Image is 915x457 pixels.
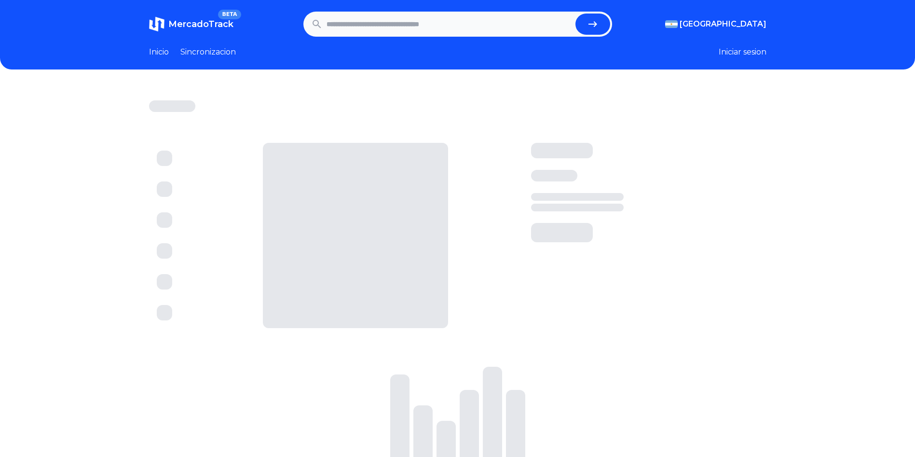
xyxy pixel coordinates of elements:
[665,20,678,28] img: Argentina
[680,18,766,30] span: [GEOGRAPHIC_DATA]
[149,16,164,32] img: MercadoTrack
[719,46,766,58] button: Iniciar sesion
[149,46,169,58] a: Inicio
[218,10,241,19] span: BETA
[180,46,236,58] a: Sincronizacion
[665,18,766,30] button: [GEOGRAPHIC_DATA]
[149,16,233,32] a: MercadoTrackBETA
[168,19,233,29] span: MercadoTrack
